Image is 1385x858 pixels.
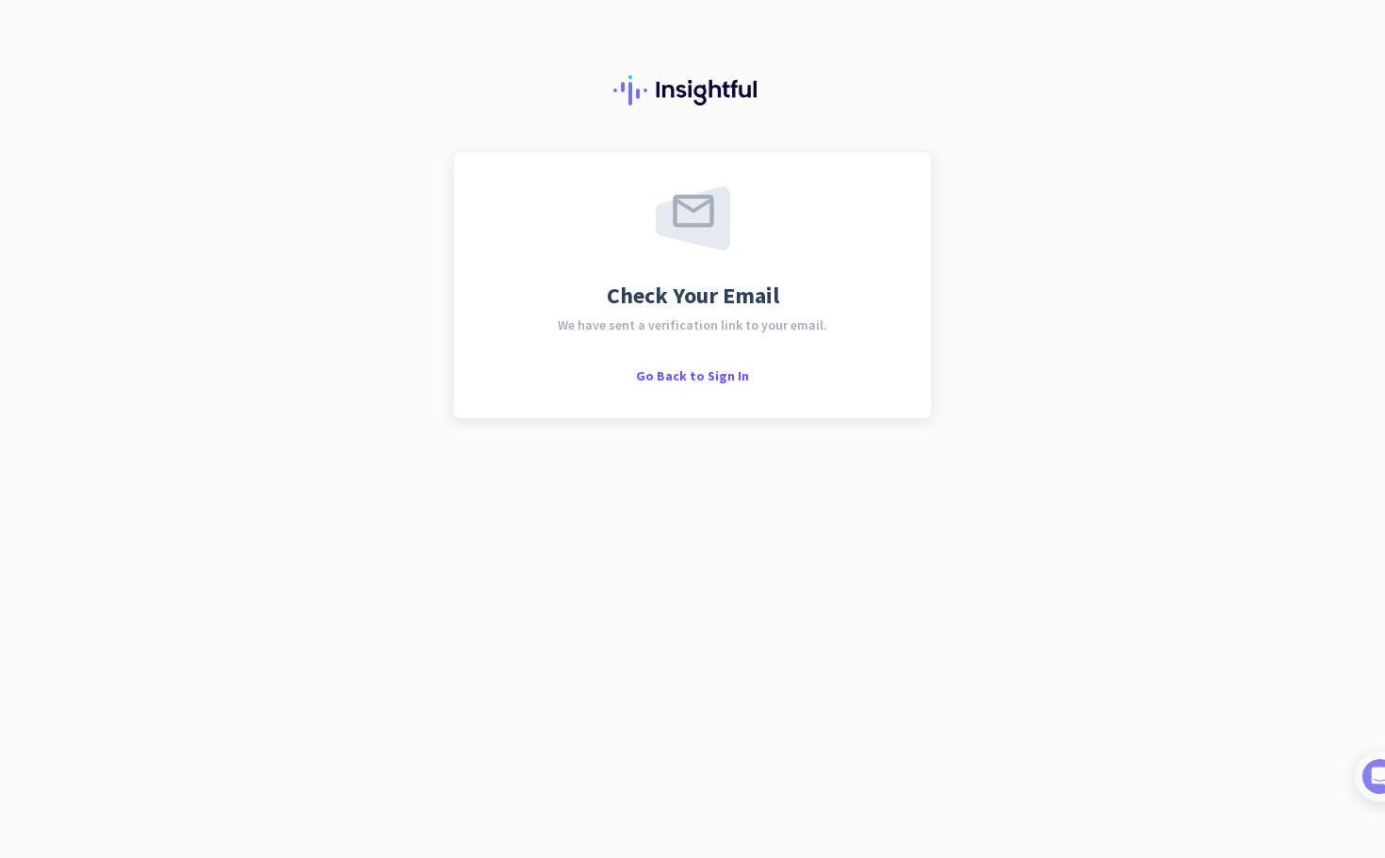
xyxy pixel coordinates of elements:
span: Check Your Email [607,284,779,307]
img: email-sent [656,186,730,251]
span: Go Back to Sign In [636,367,749,384]
span: We have sent a verification link to your email. [558,318,827,332]
img: Insightful [613,75,772,105]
